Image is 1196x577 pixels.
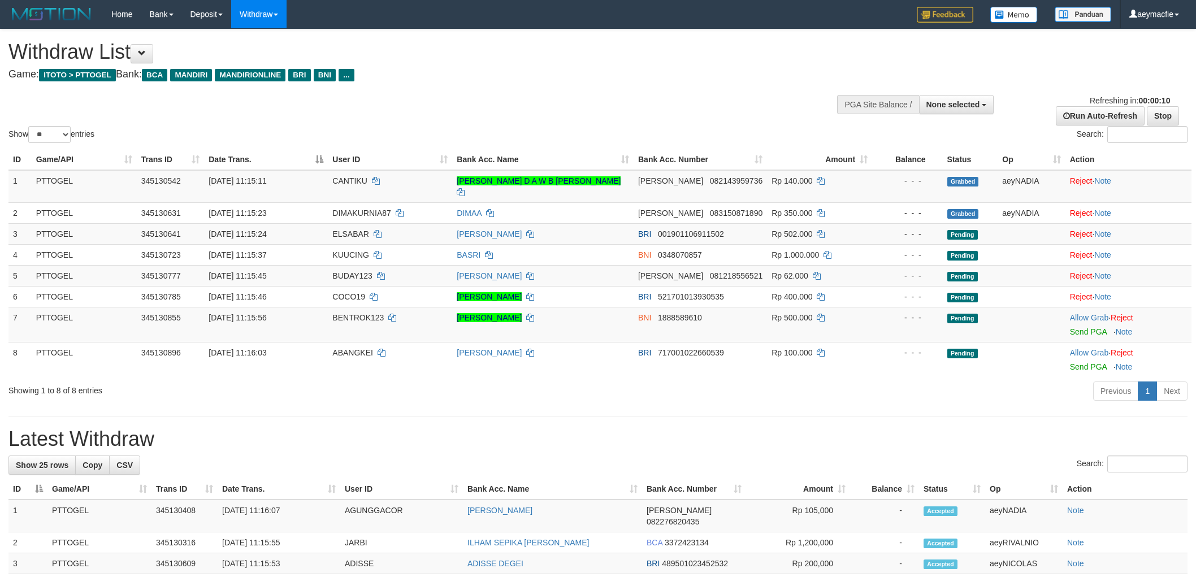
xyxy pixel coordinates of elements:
th: ID: activate to sort column descending [8,479,47,500]
td: [DATE] 11:15:53 [218,553,340,574]
a: Note [1094,271,1111,280]
th: Balance [872,149,943,170]
span: BNI [638,250,651,259]
span: Pending [947,349,978,358]
td: · [1065,307,1191,342]
td: · [1065,223,1191,244]
div: - - - [877,291,938,302]
span: BUDAY123 [332,271,372,280]
a: Note [1094,209,1111,218]
span: 345130855 [141,313,181,322]
td: 6 [8,286,32,307]
td: · [1065,286,1191,307]
a: ILHAM SEPIKA [PERSON_NAME] [467,538,590,547]
span: Accepted [924,539,957,548]
th: ID [8,149,32,170]
span: KUUCING [332,250,369,259]
span: COCO19 [332,292,365,301]
th: Amount: activate to sort column ascending [767,149,872,170]
span: Rp 62.000 [772,271,808,280]
span: Rp 140.000 [772,176,812,185]
span: BNI [314,69,336,81]
span: [DATE] 11:15:37 [209,250,266,259]
a: Reject [1070,209,1093,218]
span: ... [339,69,354,81]
a: [PERSON_NAME] [457,348,522,357]
td: PTTOGEL [32,286,137,307]
span: ABANGKEI [332,348,373,357]
a: [PERSON_NAME] [457,292,522,301]
span: BCA [142,69,167,81]
span: Pending [947,230,978,240]
span: Grabbed [947,177,979,186]
span: 345130631 [141,209,181,218]
a: CSV [109,455,140,475]
h1: Latest Withdraw [8,428,1188,450]
span: Grabbed [947,209,979,219]
a: Run Auto-Refresh [1056,106,1145,125]
td: 345130316 [151,532,218,553]
label: Show entries [8,126,94,143]
span: [DATE] 11:15:56 [209,313,266,322]
td: Rp 105,000 [746,500,850,532]
a: Stop [1147,106,1179,125]
a: Copy [75,455,110,475]
td: PTTOGEL [47,553,151,574]
span: BNI [638,313,651,322]
div: Showing 1 to 8 of 8 entries [8,380,490,396]
span: MANDIRI [170,69,212,81]
td: 5 [8,265,32,286]
th: Status: activate to sort column ascending [919,479,985,500]
a: [PERSON_NAME] [457,271,522,280]
span: BRI [638,229,651,238]
span: DIMAKURNIA87 [332,209,391,218]
span: Copy 521701013930535 to clipboard [658,292,724,301]
div: - - - [877,175,938,186]
td: JARBI [340,532,463,553]
span: [PERSON_NAME] [647,506,712,515]
span: Copy 083150871890 to clipboard [710,209,762,218]
th: Action [1065,149,1191,170]
td: aeyNADIA [985,500,1063,532]
span: BENTROK123 [332,313,384,322]
td: 7 [8,307,32,342]
td: - [850,500,919,532]
td: 1 [8,170,32,203]
span: BRI [288,69,310,81]
a: Next [1156,381,1188,401]
th: Bank Acc. Name: activate to sort column ascending [463,479,642,500]
td: · [1065,265,1191,286]
td: · [1065,202,1191,223]
span: [DATE] 11:15:24 [209,229,266,238]
span: CSV [116,461,133,470]
span: Copy 489501023452532 to clipboard [662,559,728,568]
td: - [850,532,919,553]
img: Button%20Memo.svg [990,7,1038,23]
td: · [1065,244,1191,265]
a: [PERSON_NAME] D A W B [PERSON_NAME] [457,176,621,185]
td: Rp 1,200,000 [746,532,850,553]
td: AGUNGGACOR [340,500,463,532]
span: [PERSON_NAME] [638,271,703,280]
a: Note [1094,292,1111,301]
td: PTTOGEL [47,532,151,553]
span: [DATE] 11:15:46 [209,292,266,301]
span: 345130723 [141,250,181,259]
a: Reject [1070,292,1093,301]
td: 3 [8,223,32,244]
label: Search: [1077,126,1188,143]
td: Rp 200,000 [746,553,850,574]
th: Bank Acc. Number: activate to sort column ascending [642,479,746,500]
td: 8 [8,342,32,377]
th: Date Trans.: activate to sort column descending [204,149,328,170]
span: Refreshing in: [1090,96,1170,105]
span: Pending [947,272,978,281]
span: MANDIRIONLINE [215,69,285,81]
td: [DATE] 11:16:07 [218,500,340,532]
th: Trans ID: activate to sort column ascending [151,479,218,500]
span: Pending [947,293,978,302]
img: MOTION_logo.png [8,6,94,23]
span: BCA [647,538,662,547]
span: Rp 1.000.000 [772,250,819,259]
a: Note [1067,506,1084,515]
